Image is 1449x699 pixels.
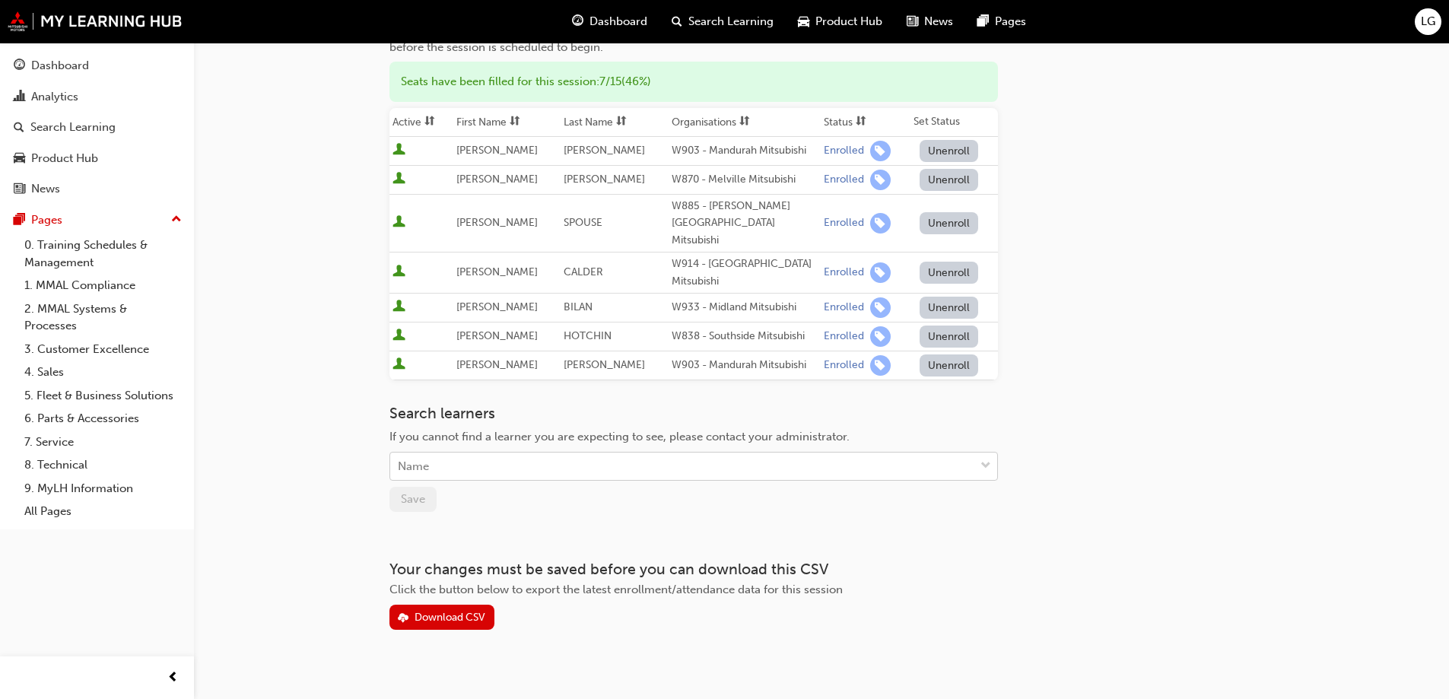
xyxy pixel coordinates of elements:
span: learningRecordVerb_ENROLL-icon [870,355,891,376]
span: learningRecordVerb_ENROLL-icon [870,326,891,347]
span: learningRecordVerb_ENROLL-icon [870,170,891,190]
a: 8. Technical [18,453,188,477]
span: HOTCHIN [564,329,612,342]
button: Unenroll [920,140,979,162]
span: prev-icon [167,669,179,688]
button: Unenroll [920,169,979,191]
span: [PERSON_NAME] [564,173,645,186]
div: Download CSV [415,611,485,624]
button: Unenroll [920,212,979,234]
span: News [924,13,953,30]
a: 7. Service [18,431,188,454]
div: Enrolled [824,173,864,187]
div: Dashboard [31,57,89,75]
span: [PERSON_NAME] [456,173,538,186]
div: Enrolled [824,329,864,344]
span: [PERSON_NAME] [456,358,538,371]
div: Name [398,458,429,475]
a: Dashboard [6,52,188,80]
span: Click the button below to export the latest enrollment/attendance data for this session [389,583,843,596]
span: User is active [392,143,405,158]
span: download-icon [398,612,408,625]
div: Enrolled [824,265,864,280]
span: search-icon [672,12,682,31]
button: Unenroll [920,262,979,284]
span: learningRecordVerb_ENROLL-icon [870,141,891,161]
span: learningRecordVerb_ENROLL-icon [870,262,891,283]
a: 2. MMAL Systems & Processes [18,297,188,338]
span: car-icon [14,152,25,166]
span: sorting-icon [424,116,435,129]
span: Product Hub [815,13,882,30]
span: LG [1421,13,1435,30]
th: Toggle SortBy [389,108,453,137]
div: W933 - Midland Mitsubishi [672,299,818,316]
a: 3. Customer Excellence [18,338,188,361]
span: sorting-icon [856,116,866,129]
div: Enrolled [824,358,864,373]
a: pages-iconPages [965,6,1038,37]
div: Product Hub [31,150,98,167]
span: [PERSON_NAME] [456,329,538,342]
th: Toggle SortBy [561,108,669,137]
div: W903 - Mandurah Mitsubishi [672,357,818,374]
div: Enrolled [824,300,864,315]
button: Unenroll [920,297,979,319]
span: [PERSON_NAME] [564,358,645,371]
h3: Your changes must be saved before you can download this CSV [389,561,998,578]
span: SPOUSE [564,216,602,229]
a: news-iconNews [895,6,965,37]
span: Dashboard [589,13,647,30]
div: W838 - Southside Mitsubishi [672,328,818,345]
span: up-icon [171,210,182,230]
span: down-icon [980,456,991,476]
span: User is active [392,265,405,280]
a: 1. MMAL Compliance [18,274,188,297]
span: guage-icon [572,12,583,31]
span: sorting-icon [616,116,627,129]
span: Pages [995,13,1026,30]
a: 9. MyLH Information [18,477,188,500]
span: If you cannot find a learner you are expecting to see, please contact your administrator. [389,430,850,443]
div: W870 - Melville Mitsubishi [672,171,818,189]
a: mmal [8,11,183,31]
a: Product Hub [6,145,188,173]
button: Download CSV [389,605,494,630]
div: Seats have been filled for this session : 7 / 15 ( 46% ) [389,62,998,102]
button: Unenroll [920,326,979,348]
th: Set Status [910,108,998,137]
a: 6. Parts & Accessories [18,407,188,431]
span: [PERSON_NAME] [564,144,645,157]
button: Pages [6,206,188,234]
span: [PERSON_NAME] [456,144,538,157]
a: search-iconSearch Learning [659,6,786,37]
div: News [31,180,60,198]
span: BILAN [564,300,593,313]
div: W885 - [PERSON_NAME][GEOGRAPHIC_DATA] Mitsubishi [672,198,818,249]
span: sorting-icon [510,116,520,129]
a: 5. Fleet & Business Solutions [18,384,188,408]
th: Toggle SortBy [821,108,910,137]
a: News [6,175,188,203]
a: All Pages [18,500,188,523]
span: pages-icon [14,214,25,227]
span: news-icon [907,12,918,31]
span: learningRecordVerb_ENROLL-icon [870,297,891,318]
span: sorting-icon [739,116,750,129]
span: [PERSON_NAME] [456,300,538,313]
th: Toggle SortBy [453,108,561,137]
span: chart-icon [14,91,25,104]
a: Search Learning [6,113,188,141]
span: User is active [392,300,405,315]
span: learningRecordVerb_ENROLL-icon [870,213,891,234]
span: pages-icon [977,12,989,31]
span: [PERSON_NAME] [456,216,538,229]
div: Enrolled [824,144,864,158]
button: Unenroll [920,354,979,377]
a: Analytics [6,83,188,111]
span: CALDER [564,265,603,278]
div: Analytics [31,88,78,106]
h3: Search learners [389,405,998,422]
span: User is active [392,357,405,373]
span: User is active [392,215,405,230]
